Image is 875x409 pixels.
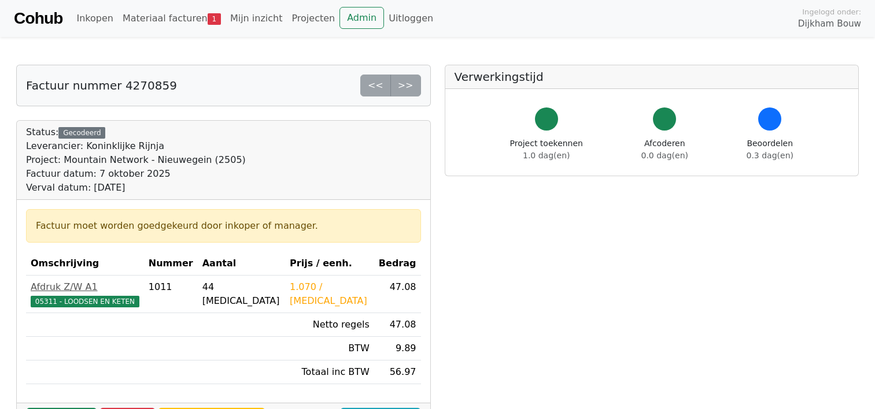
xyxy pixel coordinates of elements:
span: 1.0 dag(en) [523,151,570,160]
td: BTW [285,337,374,360]
td: 9.89 [374,337,421,360]
div: Gecodeerd [58,127,105,139]
div: Beoordelen [747,137,793,162]
div: Project: Mountain Network - Nieuwegein (2505) [26,153,246,167]
span: 0.0 dag(en) [641,151,688,160]
td: 1011 [144,276,198,313]
div: Factuur moet worden goedgekeurd door inkoper of manager. [36,219,411,233]
td: Totaal inc BTW [285,360,374,384]
td: Netto regels [285,313,374,337]
div: Factuur datum: 7 oktober 2025 [26,167,246,181]
div: Afcoderen [641,137,688,162]
td: 47.08 [374,276,421,313]
th: Prijs / eenh. [285,252,374,276]
th: Omschrijving [26,252,144,276]
div: 44 [MEDICAL_DATA] [202,280,280,308]
td: 56.97 [374,360,421,384]
a: Projecten [287,7,339,30]
div: Verval datum: [DATE] [26,181,246,195]
div: Afdruk Z/W A1 [31,280,139,294]
a: Cohub [14,5,62,32]
a: Materiaal facturen1 [118,7,226,30]
a: Mijn inzicht [226,7,287,30]
th: Aantal [198,252,285,276]
span: 1 [208,13,221,25]
h5: Verwerkingstijd [455,70,850,84]
div: 1.070 / [MEDICAL_DATA] [290,280,370,308]
span: Dijkham Bouw [798,17,861,31]
th: Nummer [144,252,198,276]
h5: Factuur nummer 4270859 [26,79,177,92]
div: Project toekennen [510,137,583,162]
th: Bedrag [374,252,421,276]
a: Admin [339,7,384,29]
td: 47.08 [374,313,421,337]
span: 0.3 dag(en) [747,151,793,160]
a: Inkopen [72,7,117,30]
a: Afdruk Z/W A105311 - LOODSEN EN KETEN [31,280,139,308]
div: Status: [26,125,246,195]
a: Uitloggen [384,7,438,30]
span: 05311 - LOODSEN EN KETEN [31,296,139,307]
div: Leverancier: Koninklijke Rijnja [26,139,246,153]
span: Ingelogd onder: [802,6,861,17]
